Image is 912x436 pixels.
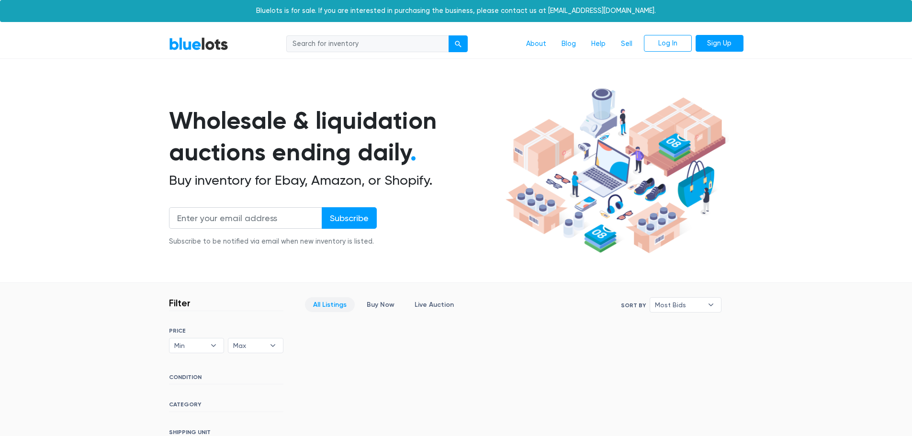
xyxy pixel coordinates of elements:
[169,401,283,412] h6: CATEGORY
[305,297,355,312] a: All Listings
[263,338,283,353] b: ▾
[410,138,417,167] span: .
[286,35,449,53] input: Search for inventory
[322,207,377,229] input: Subscribe
[502,84,729,258] img: hero-ee84e7d0318cb26816c560f6b4441b76977f77a177738b4e94f68c95b2b83dbb.png
[613,35,640,53] a: Sell
[169,207,322,229] input: Enter your email address
[696,35,743,52] a: Sign Up
[203,338,224,353] b: ▾
[621,301,646,310] label: Sort By
[169,297,191,309] h3: Filter
[701,298,721,312] b: ▾
[174,338,206,353] span: Min
[644,35,692,52] a: Log In
[518,35,554,53] a: About
[169,236,377,247] div: Subscribe to be notified via email when new inventory is listed.
[169,37,228,51] a: BlueLots
[169,172,502,189] h2: Buy inventory for Ebay, Amazon, or Shopify.
[169,105,502,168] h1: Wholesale & liquidation auctions ending daily
[655,298,703,312] span: Most Bids
[233,338,265,353] span: Max
[584,35,613,53] a: Help
[406,297,462,312] a: Live Auction
[359,297,403,312] a: Buy Now
[554,35,584,53] a: Blog
[169,327,283,334] h6: PRICE
[169,374,283,384] h6: CONDITION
